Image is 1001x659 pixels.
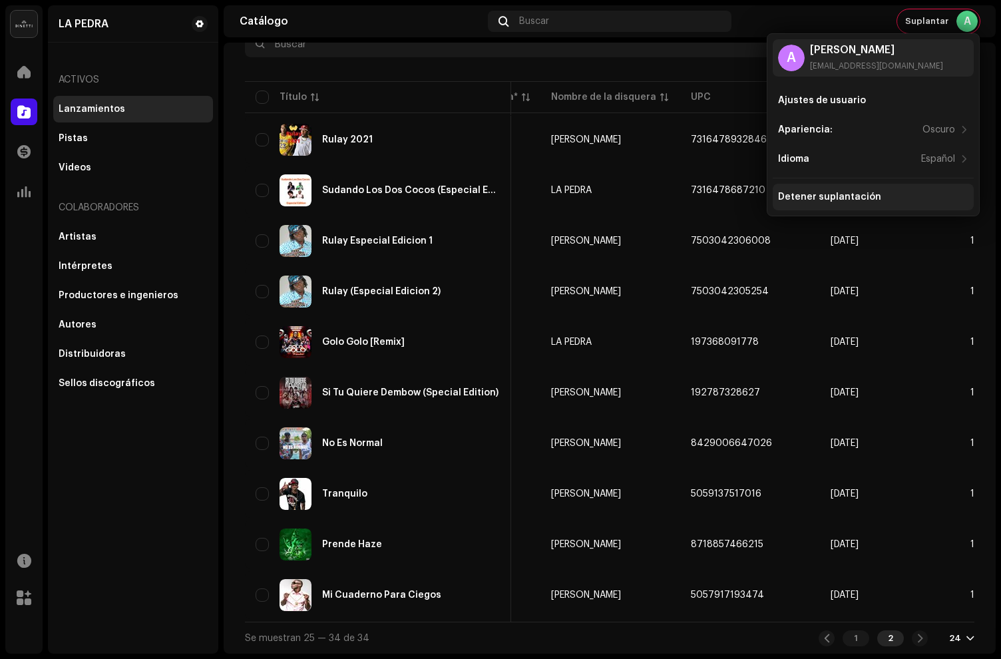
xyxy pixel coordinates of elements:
[59,320,97,330] div: Autores
[831,337,859,347] span: 7 oct 2024
[551,540,621,549] span: Pablo Piddy
[691,287,769,296] span: 7503042305254
[551,337,592,347] span: LA PEDRA
[53,282,213,309] re-m-nav-item: Productores e ingenieros
[59,232,97,242] div: Artistas
[773,87,974,114] re-m-nav-item: Ajustes de usuario
[322,135,373,144] div: Rulay 2021
[970,489,974,499] span: 1
[831,388,859,397] span: 7 oct 2024
[551,91,656,104] div: Nombre de la disquera
[551,236,621,246] span: Pablo Piddy
[245,31,836,57] input: Buscar
[778,124,833,135] div: Apariencia:
[53,341,213,367] re-m-nav-item: Distribuidoras
[956,11,978,32] div: A
[280,91,307,104] div: Título
[280,174,311,206] img: bd616d93-ea8b-4e54-986a-36c228235ac1
[970,337,974,347] span: 1
[280,124,311,156] img: ddb4c9b9-1298-4c4c-9811-5f8c599e7080
[551,135,621,144] span: Pablo Piddy
[810,61,943,71] div: [EMAIL_ADDRESS][DOMAIN_NAME]
[322,186,500,195] div: Sudando Los Dos Cocos (Especial Edition)
[245,634,369,643] span: Se muestran 25 — 34 de 34
[322,439,383,448] div: No Es Normal
[59,261,112,272] div: Intérpretes
[970,439,974,448] span: 1
[551,388,621,397] span: Pablo Piddy
[778,45,805,71] div: A
[831,287,859,296] span: 7 oct 2024
[905,16,948,27] span: Suplantar
[773,184,974,210] re-m-nav-item: Detener suplantación
[691,540,763,549] span: 8718857466215
[53,192,213,224] re-a-nav-header: Colaboradores
[778,154,809,164] div: Idioma
[53,312,213,338] re-m-nav-item: Autores
[59,162,91,173] div: Videos
[322,287,441,296] div: Rulay (Especial Edicion 2)
[691,388,760,397] span: 192787328627
[970,287,974,296] span: 1
[240,16,483,27] div: Catálogo
[59,104,125,114] div: Lanzamientos
[53,96,213,122] re-m-nav-item: Lanzamientos
[322,388,499,397] div: Si Tu Quiere Dembow (Special Edition)
[322,337,405,347] div: Golo Golo [Remix]
[551,287,621,296] span: Pablo Piddy
[970,236,974,246] span: 1
[53,154,213,181] re-m-nav-item: Videos
[551,439,621,448] span: Pablo Piddy
[519,16,549,27] span: Buscar
[280,276,311,308] img: fdae7b67-4d35-4365-9092-b15e14630e50
[922,124,955,135] div: Oscuro
[691,135,767,144] span: 7316478932846
[53,224,213,250] re-m-nav-item: Artistas
[59,133,88,144] div: Pistas
[691,236,771,246] span: 7503042306008
[691,489,761,499] span: 5059137517016
[59,19,108,29] div: LA PEDRA
[280,529,311,560] img: 5fce1c0b-42ba-455e-b183-4d09fa64b8db
[53,64,213,96] re-a-nav-header: Activos
[551,590,621,600] span: Pablo Piddy
[691,186,765,195] span: 7316478687210
[322,236,433,246] div: Rulay Especial Edicion 1
[921,154,955,164] div: Español
[322,590,441,600] div: Mi Cuaderno Para Ciegos
[53,370,213,397] re-m-nav-item: Sellos discográficos
[831,540,859,549] span: 7 oct 2024
[810,45,943,55] div: [PERSON_NAME]
[831,590,859,600] span: 22 oct 2024
[949,633,961,644] div: 24
[280,377,311,409] img: 7255e4d9-0196-479e-b495-3e107e861762
[322,489,367,499] div: Tranquilo
[773,146,974,172] re-m-nav-item: Idioma
[53,253,213,280] re-m-nav-item: Intérpretes
[970,388,974,397] span: 1
[551,186,592,195] span: LA PEDRA
[691,337,759,347] span: 197368091778
[877,630,904,646] div: 2
[970,590,974,600] span: 1
[53,125,213,152] re-m-nav-item: Pistas
[843,630,869,646] div: 1
[778,192,881,202] div: Detener suplantación
[778,95,866,106] div: Ajustes de usuario
[59,349,126,359] div: Distribuidoras
[280,427,311,459] img: 508ab8f1-4355-46ab-99d7-11149f0d0ee4
[11,11,37,37] img: 02a7c2d3-3c89-4098-b12f-2ff2945c95ee
[831,439,859,448] span: 10 oct 2024
[691,439,772,448] span: 8429006647026
[831,236,859,246] span: 4 oct 2024
[59,290,178,301] div: Productores e ingenieros
[280,579,311,611] img: 05343c3b-c20d-47f7-a4be-a2cf6e860fd7
[280,478,311,510] img: a0375b2a-6137-4b16-aa02-5d206cc96433
[691,590,764,600] span: 5057917193474
[831,489,859,499] span: 22 oct 2024
[280,225,311,257] img: 568f5206-3209-42f8-8c95-ad2cf518a08e
[59,378,155,389] div: Sellos discográficos
[773,116,974,143] re-m-nav-item: Apariencia:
